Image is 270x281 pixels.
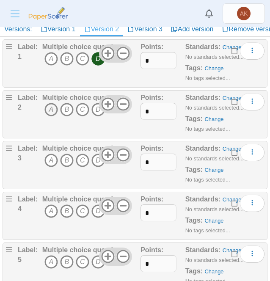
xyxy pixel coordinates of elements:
a: Change [223,95,242,101]
i: C [76,103,89,116]
b: Multiple choice question [42,246,121,253]
small: No tags selected... [185,126,230,132]
b: Points: [141,246,163,253]
i: A [44,154,58,167]
i: B [60,255,74,269]
button: More options [240,42,264,59]
b: Tags: [185,64,203,72]
b: Label: [18,43,38,50]
i: C [76,255,89,269]
b: Points: [141,94,163,101]
a: Anna Kostouki [223,3,265,24]
b: 2 [18,104,22,111]
a: Change [205,65,224,72]
small: No standards selected... [185,54,244,60]
a: Version 2 [80,22,124,36]
b: Tags: [185,166,203,173]
button: More options [240,93,264,110]
i: B [60,103,74,116]
span: Anna Kostouki [240,11,248,17]
small: No standards selected... [185,206,244,212]
i: A [44,52,58,66]
a: Version 1 [36,22,80,36]
small: No standards selected... [185,105,244,111]
b: Points: [141,145,163,152]
b: Tags: [185,115,203,122]
div: Drag handle [3,90,15,138]
b: Label: [18,94,38,101]
i: D [91,154,105,167]
i: D [91,204,105,218]
i: D [91,52,105,66]
b: Label: [18,196,38,203]
b: Multiple choice question [42,94,121,101]
b: Standards: [185,196,221,203]
b: Standards: [185,94,221,101]
i: D [91,255,105,269]
i: C [76,204,89,218]
a: Change [205,167,224,173]
b: Multiple choice question [42,196,121,203]
small: No standards selected... [185,257,244,263]
b: Points: [141,196,163,203]
b: Multiple choice question [42,145,121,152]
b: Multiple choice question [42,43,121,50]
a: Change [205,218,224,224]
b: Standards: [185,145,221,152]
i: D [91,103,105,116]
b: 3 [18,154,22,162]
small: No tags selected... [185,227,230,234]
a: Version 3 [123,22,167,36]
b: Tags: [185,217,203,224]
div: Drag handle [3,39,15,88]
a: Change [205,116,224,122]
a: Change [223,44,242,50]
button: More options [240,195,264,212]
a: Change [223,247,242,253]
b: Points: [141,43,163,50]
a: Alerts [200,4,218,23]
div: Drag handle [3,192,15,240]
div: Drag handle [3,141,15,189]
b: 5 [18,256,22,263]
b: Label: [18,145,38,152]
i: B [60,154,74,167]
a: Change [223,146,242,152]
button: Menu [5,5,25,22]
b: 4 [18,205,22,212]
b: 1 [18,53,22,60]
i: A [44,204,58,218]
i: A [44,103,58,116]
b: Tags: [185,267,203,275]
a: Change [223,196,242,203]
i: B [60,204,74,218]
i: C [76,154,89,167]
a: Change [205,268,224,275]
a: Add version [167,22,218,36]
img: PaperScorer [27,7,69,20]
button: More options [240,144,264,161]
button: More options [240,245,264,262]
b: Label: [18,246,38,253]
b: Standards: [185,246,221,253]
i: A [44,255,58,269]
i: B [60,52,74,66]
small: No tags selected... [185,75,230,81]
b: Standards: [185,43,221,50]
small: No standards selected... [185,155,244,162]
small: No tags selected... [185,176,230,183]
span: Anna Kostouki [237,7,251,20]
i: C [76,52,89,66]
